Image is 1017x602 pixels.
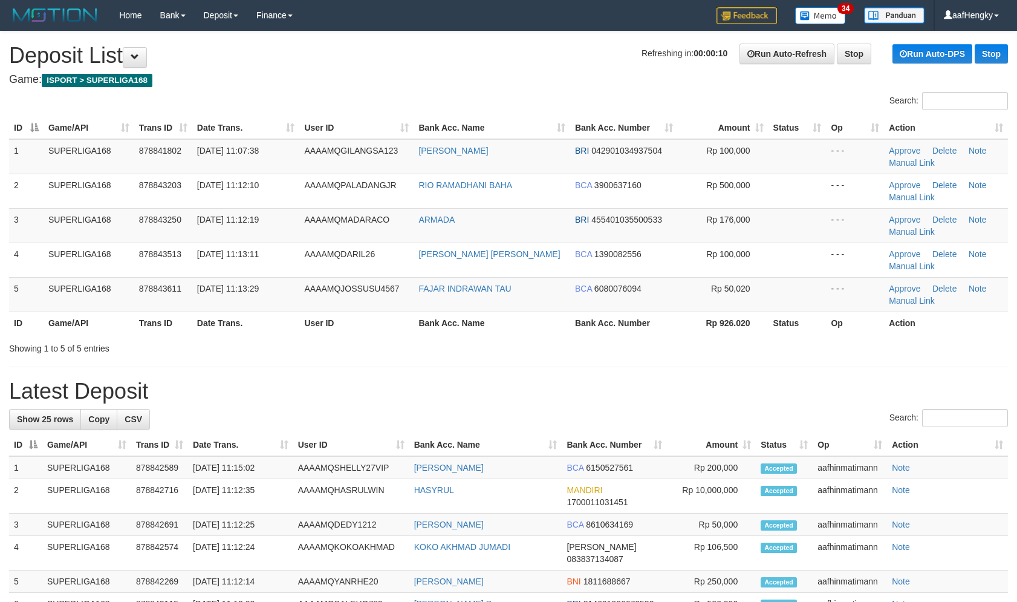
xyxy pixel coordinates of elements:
span: Copy 1390082556 to clipboard [594,249,642,259]
td: [DATE] 11:12:14 [188,571,293,593]
label: Search: [889,92,1008,110]
td: Rp 250,000 [667,571,756,593]
span: 878843250 [139,215,181,224]
span: Rp 176,000 [706,215,750,224]
th: Status: activate to sort column ascending [768,117,827,139]
span: CSV [125,414,142,424]
a: Stop [975,44,1008,64]
td: SUPERLIGA168 [42,571,131,593]
th: Action [884,312,1008,334]
span: [DATE] 11:12:19 [197,215,259,224]
div: Showing 1 to 5 of 5 entries [9,338,415,355]
td: 1 [9,139,44,174]
h1: Deposit List [9,44,1008,68]
th: Bank Acc. Name: activate to sort column ascending [414,117,570,139]
span: Copy 8610634169 to clipboard [586,520,633,529]
label: Search: [889,409,1008,427]
td: SUPERLIGA168 [44,243,134,277]
span: [DATE] 11:12:10 [197,180,259,190]
th: Game/API [44,312,134,334]
td: 3 [9,514,42,536]
a: Approve [889,146,920,155]
th: Op [826,312,884,334]
th: ID [9,312,44,334]
td: 878842589 [131,456,188,479]
td: aafhinmatimann [813,514,887,536]
td: Rp 50,000 [667,514,756,536]
span: Copy 083837134087 to clipboard [567,554,623,564]
td: 878842691 [131,514,188,536]
span: [DATE] 11:13:29 [197,284,259,293]
th: Status: activate to sort column ascending [756,434,813,456]
img: MOTION_logo.png [9,6,101,24]
td: aafhinmatimann [813,571,887,593]
span: Accepted [761,520,797,531]
td: SUPERLIGA168 [44,277,134,312]
span: Show 25 rows [17,414,73,424]
td: - - - [826,243,884,277]
span: Copy 455401035500533 to clipboard [591,215,662,224]
a: [PERSON_NAME] [414,520,484,529]
td: aafhinmatimann [813,536,887,571]
th: Trans ID [134,312,192,334]
a: Manual Link [889,227,935,237]
a: Show 25 rows [9,409,81,430]
td: Rp 10,000,000 [667,479,756,514]
a: Note [892,577,910,586]
th: Op: activate to sort column ascending [813,434,887,456]
th: Date Trans. [192,312,300,334]
th: Op: activate to sort column ascending [826,117,884,139]
span: 34 [837,3,854,14]
th: Action: activate to sort column ascending [887,434,1008,456]
a: Manual Link [889,192,935,202]
span: [DATE] 11:07:38 [197,146,259,155]
span: BCA [575,284,592,293]
h4: Game: [9,74,1008,86]
a: Note [892,542,910,552]
a: Manual Link [889,261,935,271]
h1: Latest Deposit [9,379,1008,404]
td: 878842716 [131,479,188,514]
input: Search: [922,409,1008,427]
span: 878843203 [139,180,181,190]
a: Run Auto-Refresh [739,44,834,64]
th: Date Trans.: activate to sort column ascending [192,117,300,139]
a: KOKO AKHMAD JUMADI [414,542,510,552]
span: Copy 3900637160 to clipboard [594,180,642,190]
th: Game/API: activate to sort column ascending [44,117,134,139]
td: AAAAMQDEDY1212 [293,514,409,536]
a: Delete [932,249,957,259]
span: BCA [567,520,583,529]
a: FAJAR INDRAWAN TAU [418,284,511,293]
th: Status [768,312,827,334]
th: User ID [299,312,414,334]
th: Bank Acc. Name [414,312,570,334]
a: Run Auto-DPS [892,44,972,64]
td: aafhinmatimann [813,479,887,514]
span: Refreshing in: [642,48,727,58]
a: Delete [932,284,957,293]
span: AAAAMQDARIL26 [304,249,375,259]
span: BRI [575,215,589,224]
td: SUPERLIGA168 [44,208,134,243]
th: Rp 926.020 [678,312,768,334]
span: Copy 1811688667 to clipboard [583,577,631,586]
a: Approve [889,215,920,224]
span: 878841802 [139,146,181,155]
a: Note [969,180,987,190]
span: Accepted [761,543,797,553]
a: [PERSON_NAME] [PERSON_NAME] [418,249,560,259]
td: 2 [9,479,42,514]
th: User ID: activate to sort column ascending [299,117,414,139]
span: Rp 500,000 [706,180,750,190]
td: 5 [9,277,44,312]
th: Amount: activate to sort column ascending [678,117,768,139]
span: Accepted [761,463,797,474]
a: Copy [80,409,117,430]
span: Copy 6150527561 to clipboard [586,463,633,473]
td: aafhinmatimann [813,456,887,479]
span: MANDIRI [567,485,602,495]
td: [DATE] 11:12:35 [188,479,293,514]
th: Amount: activate to sort column ascending [667,434,756,456]
td: Rp 106,500 [667,536,756,571]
